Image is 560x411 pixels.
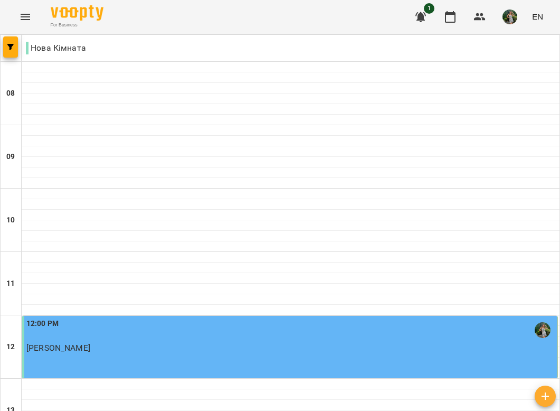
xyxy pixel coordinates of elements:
h6: 10 [6,214,15,226]
h6: 09 [6,151,15,163]
img: Voopty Logo [51,5,103,21]
img: Ірина (лікар) [535,322,550,338]
span: 1 [424,3,434,14]
span: For Business [51,22,103,29]
button: Add lesson [535,386,556,407]
label: 12:00 PM [26,318,59,330]
p: Нова Кімната [26,42,86,54]
button: EN [528,7,547,26]
h6: 11 [6,278,15,289]
span: [PERSON_NAME] [26,343,90,353]
img: 37cdd469de536bb36379b41cc723a055.jpg [502,10,517,24]
button: Menu [13,4,38,30]
h6: 12 [6,341,15,353]
h6: 08 [6,88,15,99]
span: EN [532,11,543,22]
